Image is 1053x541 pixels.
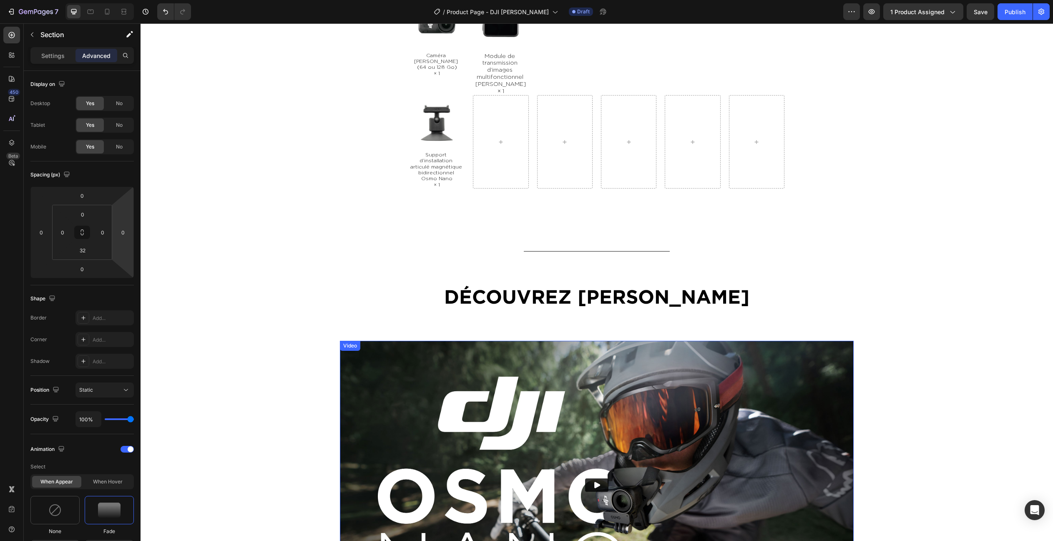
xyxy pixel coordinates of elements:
[974,8,988,15] span: Save
[116,100,123,107] span: No
[83,476,132,488] div: When hover
[269,47,323,53] p: × 1
[35,226,48,239] input: 0
[74,208,91,221] input: 0px
[333,64,387,71] p: × 1
[30,336,47,343] div: Corner
[6,153,20,159] div: Beta
[30,143,46,151] div: Mobile
[41,51,65,60] p: Settings
[333,29,387,64] p: Module de transmission d’images multifonctionnel [PERSON_NAME]
[157,3,191,20] div: Undo/Redo
[117,226,129,239] input: 0
[76,412,101,427] input: Auto
[30,314,47,322] div: Border
[201,319,218,326] div: Video
[967,3,994,20] button: Save
[49,528,61,535] span: None
[447,8,549,16] span: Product Page - DJI [PERSON_NAME]
[93,358,132,365] div: Add...
[79,387,93,393] span: Static
[3,3,62,20] button: 7
[74,189,90,202] input: 0
[75,382,134,398] button: Static
[98,503,121,518] img: animation-image
[86,121,94,129] span: Yes
[55,7,58,17] p: 7
[82,51,111,60] p: Advanced
[1025,500,1045,520] div: Open Intercom Messenger
[8,89,20,96] div: 450
[269,72,324,127] img: gempages_531193062508987489-2c73d8c4-c818-49cc-a6e7-2f4c7c109451.webp
[30,79,67,90] div: Display on
[30,414,60,425] div: Opacity
[56,226,69,239] input: 0px
[890,8,945,16] span: 1 product assigned
[883,3,963,20] button: 1 product assigned
[40,30,109,40] p: Section
[269,29,323,47] p: Caméra [PERSON_NAME] (64 ou 128 Go)
[93,315,132,322] div: Add...
[30,444,66,455] div: Animation
[30,169,72,181] div: Spacing (px)
[86,143,94,151] span: Yes
[116,143,123,151] span: No
[86,100,94,107] span: Yes
[577,8,590,15] span: Draft
[30,385,61,396] div: Position
[30,100,50,107] div: Desktop
[30,459,134,474] p: Select
[30,357,50,365] div: Shadow
[141,23,1053,541] iframe: Design area
[30,121,45,129] div: Tablet
[48,503,62,517] img: animation-image
[93,336,132,344] div: Add...
[74,263,90,275] input: 0
[116,121,123,129] span: No
[32,476,81,488] div: When appear
[269,159,323,164] p: × 1
[445,455,468,468] button: Play
[74,244,91,257] input: 2xl
[96,226,109,239] input: 0px
[1005,8,1025,16] div: Publish
[443,8,445,16] span: /
[269,128,323,159] p: Support d’installation articulé magnétique bidirectionnel Osmo Nano
[30,293,57,304] div: Shape
[103,528,115,535] span: Fade
[998,3,1033,20] button: Publish
[206,260,706,287] h2: Découvrez [PERSON_NAME]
